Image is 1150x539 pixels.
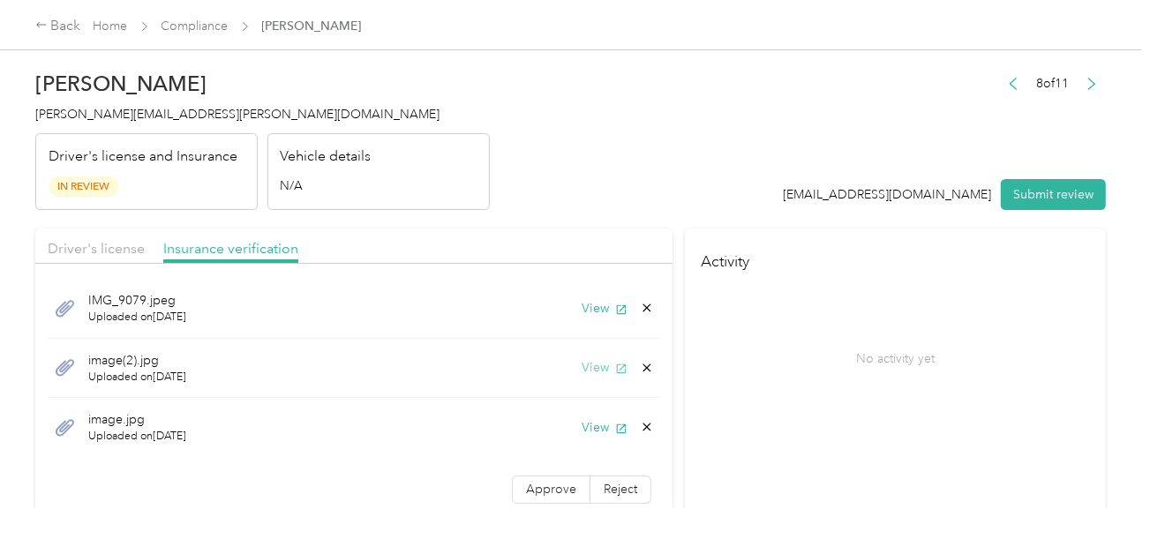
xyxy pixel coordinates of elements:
[88,410,186,429] span: image.jpg
[685,228,1106,284] h4: Activity
[281,176,304,195] span: N/A
[88,291,186,310] span: IMG_9079.jpeg
[162,19,229,34] a: Compliance
[784,185,992,204] div: [EMAIL_ADDRESS][DOMAIN_NAME]
[88,351,186,370] span: image(2).jpg
[88,429,186,445] span: Uploaded on [DATE]
[856,349,935,368] p: No activity yet
[281,146,372,168] p: Vehicle details
[1036,74,1069,93] span: 8 of 11
[88,310,186,326] span: Uploaded on [DATE]
[582,418,628,437] button: View
[582,299,628,318] button: View
[262,17,362,35] span: [PERSON_NAME]
[88,370,186,386] span: Uploaded on [DATE]
[49,176,119,197] span: In Review
[35,16,81,37] div: Back
[604,482,637,497] span: Reject
[163,240,298,257] span: Insurance verification
[48,240,145,257] span: Driver's license
[1001,179,1106,210] button: Submit review
[582,358,628,377] button: View
[35,71,490,96] h2: [PERSON_NAME]
[94,19,128,34] a: Home
[1051,440,1150,539] iframe: Everlance-gr Chat Button Frame
[526,482,576,497] span: Approve
[35,107,440,122] span: [PERSON_NAME][EMAIL_ADDRESS][PERSON_NAME][DOMAIN_NAME]
[49,146,237,168] p: Driver's license and Insurance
